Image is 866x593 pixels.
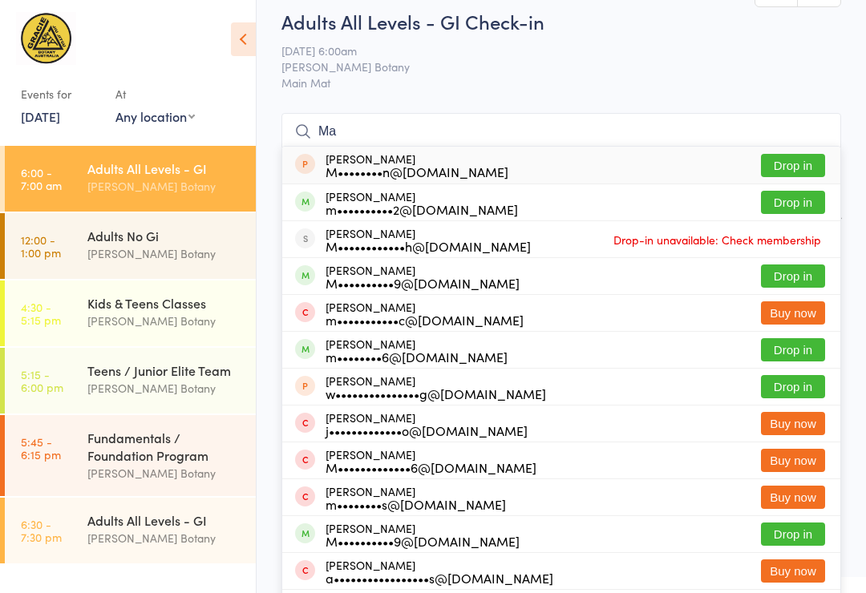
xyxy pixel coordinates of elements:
[761,264,825,288] button: Drop in
[87,464,242,482] div: [PERSON_NAME] Botany
[326,313,524,326] div: m•••••••••••c@[DOMAIN_NAME]
[761,301,825,325] button: Buy now
[5,213,256,279] a: 12:00 -1:00 pmAdults No Gi[PERSON_NAME] Botany
[761,412,825,435] button: Buy now
[21,166,62,192] time: 6:00 - 7:00 am
[761,522,825,546] button: Drop in
[326,350,508,363] div: m••••••••6@[DOMAIN_NAME]
[16,12,76,65] img: Gracie Botany
[326,448,536,474] div: [PERSON_NAME]
[21,233,61,259] time: 12:00 - 1:00 pm
[326,498,506,510] div: m••••••••s@[DOMAIN_NAME]
[281,42,816,58] span: [DATE] 6:00am
[326,152,508,178] div: [PERSON_NAME]
[21,81,99,107] div: Events for
[326,535,520,547] div: M••••••••••9@[DOMAIN_NAME]
[87,529,242,547] div: [PERSON_NAME] Botany
[87,511,242,529] div: Adults All Levels - GI
[761,559,825,583] button: Buy now
[281,58,816,75] span: [PERSON_NAME] Botany
[21,368,63,393] time: 5:15 - 6:00 pm
[761,154,825,177] button: Drop in
[5,146,256,212] a: 6:00 -7:00 amAdults All Levels - GI[PERSON_NAME] Botany
[5,498,256,563] a: 6:30 -7:30 pmAdults All Levels - GI[PERSON_NAME] Botany
[115,81,195,107] div: At
[326,240,531,252] div: M••••••••••••h@[DOMAIN_NAME]
[326,571,553,584] div: a•••••••••••••••••s@[DOMAIN_NAME]
[87,379,242,397] div: [PERSON_NAME] Botany
[326,337,508,363] div: [PERSON_NAME]
[5,415,256,496] a: 5:45 -6:15 pmFundamentals / Foundation Program[PERSON_NAME] Botany
[5,348,256,413] a: 5:15 -6:00 pmTeens / Junior Elite Team[PERSON_NAME] Botany
[21,301,61,326] time: 4:30 - 5:15 pm
[87,159,242,177] div: Adults All Levels - GI
[326,461,536,474] div: M•••••••••••••6@[DOMAIN_NAME]
[281,8,841,34] h2: Adults All Levels - GI Check-in
[326,190,518,216] div: [PERSON_NAME]
[326,264,520,289] div: [PERSON_NAME]
[326,227,531,252] div: [PERSON_NAME]
[326,301,524,326] div: [PERSON_NAME]
[87,177,242,196] div: [PERSON_NAME] Botany
[115,107,195,125] div: Any location
[326,522,520,547] div: [PERSON_NAME]
[326,424,528,437] div: j•••••••••••••o@[DOMAIN_NAME]
[326,374,546,400] div: [PERSON_NAME]
[609,228,825,252] span: Drop-in unavailable: Check membership
[326,485,506,510] div: [PERSON_NAME]
[761,191,825,214] button: Drop in
[87,361,242,379] div: Teens / Junior Elite Team
[21,435,61,461] time: 5:45 - 6:15 pm
[87,227,242,244] div: Adults No Gi
[87,429,242,464] div: Fundamentals / Foundation Program
[326,559,553,584] div: [PERSON_NAME]
[281,113,841,150] input: Search
[326,387,546,400] div: w•••••••••••••••g@[DOMAIN_NAME]
[21,107,60,125] a: [DATE]
[87,244,242,263] div: [PERSON_NAME] Botany
[326,165,508,178] div: M••••••••n@[DOMAIN_NAME]
[21,518,62,543] time: 6:30 - 7:30 pm
[761,486,825,509] button: Buy now
[761,338,825,361] button: Drop in
[326,276,520,289] div: M••••••••••9@[DOMAIN_NAME]
[326,203,518,216] div: m••••••••••2@[DOMAIN_NAME]
[5,280,256,346] a: 4:30 -5:15 pmKids & Teens Classes[PERSON_NAME] Botany
[87,312,242,330] div: [PERSON_NAME] Botany
[761,375,825,398] button: Drop in
[761,449,825,472] button: Buy now
[326,411,528,437] div: [PERSON_NAME]
[87,294,242,312] div: Kids & Teens Classes
[281,75,841,91] span: Main Mat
